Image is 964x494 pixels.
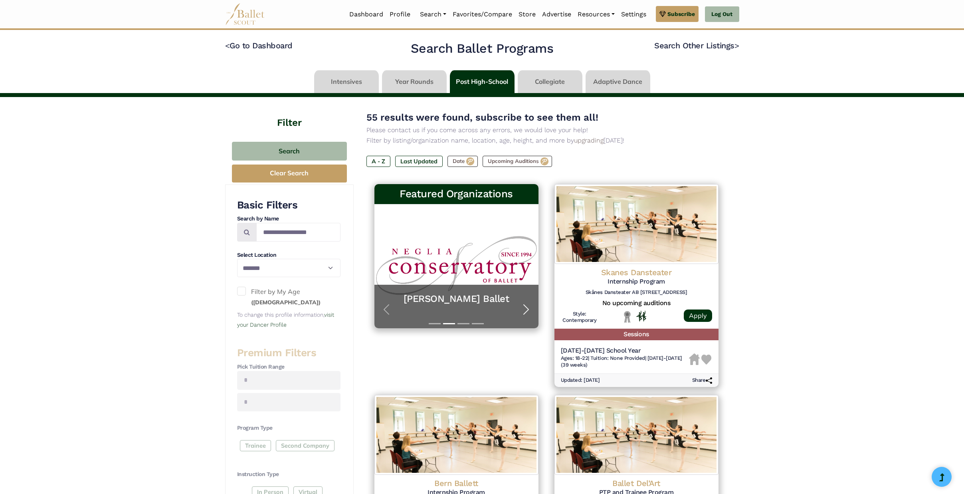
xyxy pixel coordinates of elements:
[561,478,712,488] h4: Ballet Del’Art
[395,156,443,167] label: Last Updated
[734,40,739,50] code: >
[237,470,340,478] h4: Instruction Type
[386,6,414,23] a: Profile
[457,319,469,328] button: Slide 3
[561,355,682,368] span: [DATE]-[DATE] (39 weeks)
[654,41,739,50] a: Search Other Listings>
[381,187,532,201] h3: Featured Organizations
[561,299,712,308] h5: No upcoming auditions
[561,267,712,278] h4: Skanes Dansteater
[561,311,599,324] h6: Style: Contemporary
[232,142,347,161] button: Search
[590,355,645,361] span: Tuition: None Provided
[225,41,293,50] a: <Go to Dashboard
[636,311,646,321] img: In Person
[251,299,321,306] small: ([DEMOGRAPHIC_DATA])
[561,347,689,355] h5: [DATE]-[DATE] School Year
[667,10,695,18] span: Subscribe
[232,165,347,183] button: Clear Search
[380,70,448,93] li: Year Rounds
[684,309,712,322] a: Apply
[516,70,584,93] li: Collegiate
[366,125,726,135] p: Please contact us if you come across any errors, we would love your help!
[381,478,532,488] h4: Bern Ballett
[237,424,340,432] h4: Program Type
[237,215,340,223] h4: Search by Name
[411,40,553,57] h2: Search Ballet Programs
[622,311,632,323] img: Local
[705,6,739,22] a: Log Out
[554,395,719,475] img: Logo
[561,377,600,384] h6: Updated: [DATE]
[237,251,340,259] h4: Select Location
[366,156,390,167] label: A - Z
[443,319,455,328] button: Slide 2
[225,97,354,130] h4: Filter
[554,329,719,340] h5: Sessions
[374,395,538,475] img: Logo
[429,319,441,328] button: Slide 1
[366,135,726,146] p: Filter by listing/organization name, location, age, height, and more by [DATE]!
[366,112,598,123] span: 55 results were found, subscribe to see them all!
[561,289,712,296] h6: Skånes Dansteater AB [STREET_ADDRESS]
[472,319,484,328] button: Slide 4
[701,355,711,365] img: Heart
[618,6,649,23] a: Settings
[449,6,515,23] a: Favorites/Compare
[574,6,618,23] a: Resources
[656,6,699,22] a: Subscribe
[417,6,449,23] a: Search
[448,70,516,93] li: Post High-School
[539,6,574,23] a: Advertise
[561,355,689,369] h6: | |
[346,6,386,23] a: Dashboard
[447,156,478,167] label: Date
[515,6,539,23] a: Store
[237,287,340,307] label: Filter by My Age
[561,355,588,361] span: Ages: 18-22
[554,184,719,264] img: Logo
[237,311,334,328] small: To change this profile information,
[237,346,340,360] h3: Premium Filters
[584,70,652,93] li: Adaptive Dance
[574,137,604,144] a: upgrading
[659,10,666,18] img: gem.svg
[689,353,700,365] img: Housing Unavailable
[313,70,380,93] li: Intensives
[483,156,552,167] label: Upcoming Auditions
[237,363,340,371] h4: Pick Tuition Range
[225,40,230,50] code: <
[382,293,530,305] a: [PERSON_NAME] Ballet
[237,311,334,328] a: visit your Dancer Profile
[561,278,712,286] h5: Internship Program
[256,223,340,242] input: Search by names...
[692,377,712,384] h6: Share
[237,198,340,212] h3: Basic Filters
